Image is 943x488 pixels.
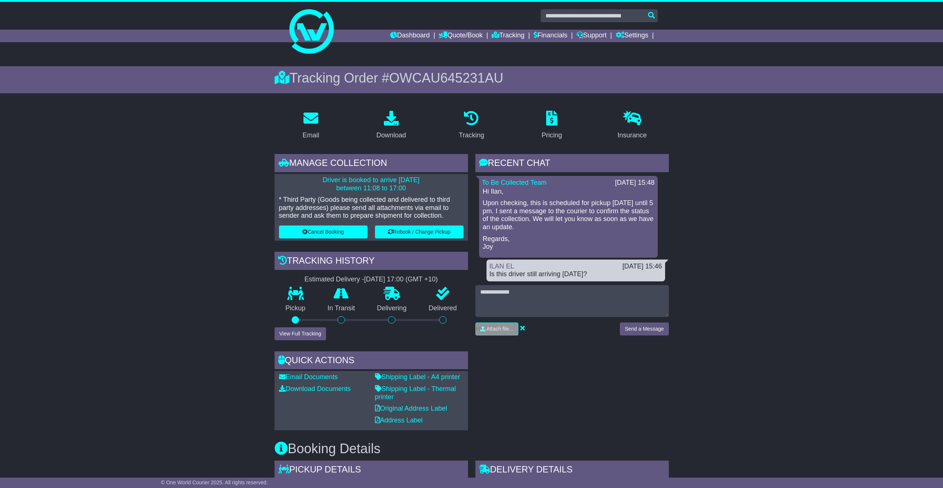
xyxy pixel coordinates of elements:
[622,263,662,271] div: [DATE] 15:46
[618,130,647,140] div: Insurance
[279,373,338,381] a: Email Documents
[375,385,456,401] a: Shipping Label - Thermal printer
[275,275,468,284] div: Estimated Delivery -
[275,70,669,86] div: Tracking Order #
[316,304,366,312] p: In Transit
[475,461,669,481] div: Delivery Details
[616,30,648,42] a: Settings
[615,179,655,187] div: [DATE] 15:48
[483,235,654,251] p: Regards, Joy
[375,417,423,424] a: Address Label
[364,275,438,284] div: [DATE] 17:00 (GMT +10)
[275,304,317,312] p: Pickup
[492,30,524,42] a: Tracking
[390,30,430,42] a: Dashboard
[459,130,484,140] div: Tracking
[375,405,447,412] a: Original Address Label
[620,322,668,335] button: Send a Message
[279,225,368,238] button: Cancel Booking
[482,179,547,186] a: To Be Collected Team
[418,304,468,312] p: Delivered
[279,196,464,220] p: * Third Party (Goods being collected and delivered to third party addresses) please send all atta...
[489,263,514,270] a: ILAN EL
[275,252,468,272] div: Tracking history
[275,154,468,174] div: Manage collection
[161,479,268,485] span: © One World Courier 2025. All rights reserved.
[279,385,351,392] a: Download Documents
[537,108,567,143] a: Pricing
[275,461,468,481] div: Pickup Details
[489,270,662,278] div: Is this driver still arriving [DATE]?
[577,30,607,42] a: Support
[475,154,669,174] div: RECENT CHAT
[275,441,669,456] h3: Booking Details
[454,108,489,143] a: Tracking
[375,373,460,381] a: Shipping Label - A4 printer
[542,130,562,140] div: Pricing
[275,351,468,371] div: Quick Actions
[302,130,319,140] div: Email
[376,130,406,140] div: Download
[298,108,324,143] a: Email
[613,108,652,143] a: Insurance
[483,188,654,196] p: Hi Ilan,
[389,70,503,86] span: OWCAU645231AU
[375,225,464,238] button: Rebook / Change Pickup
[366,304,418,312] p: Delivering
[534,30,567,42] a: Financials
[439,30,482,42] a: Quote/Book
[372,108,411,143] a: Download
[275,327,326,340] button: View Full Tracking
[483,199,654,231] p: Upon checking, this is scheduled for pickup [DATE] until 5 pm. I sent a message to the courier to...
[279,176,464,192] p: Driver is booked to arrive [DATE] between 11:08 to 17:00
